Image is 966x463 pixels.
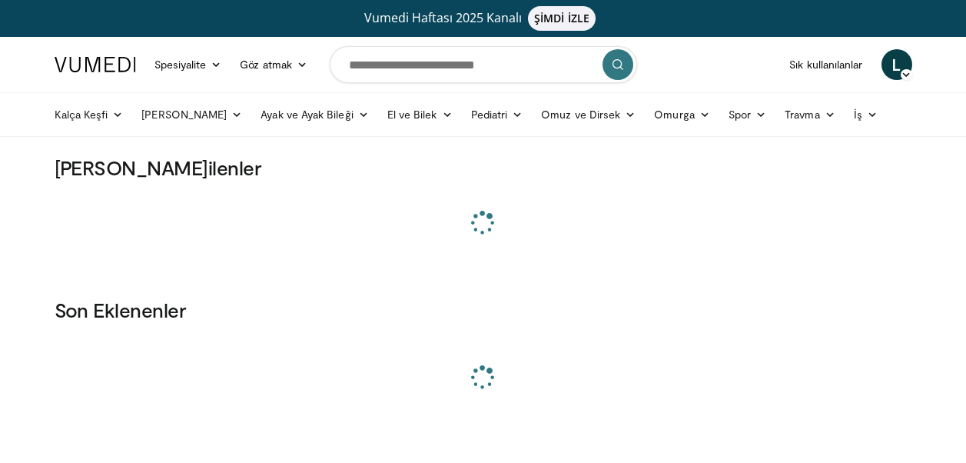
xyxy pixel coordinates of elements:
[378,99,462,130] a: El ve Bilek
[57,6,910,31] a: Vumedi Haftası 2025 KanalıŞİMDİ İZLE
[330,46,637,83] input: Arama konuları, müdahaleler
[55,155,912,180] h3: [PERSON_NAME]ilenler
[261,107,353,122] font: Ayak ve Ayak Bileği
[364,9,522,26] font: Vumedi Haftası 2025 Kanalı
[462,99,533,130] a: Pediatri
[881,49,912,80] a: L
[387,107,437,122] font: El ve Bilek
[780,49,871,80] a: Sık kullanılanlar
[132,99,251,130] a: [PERSON_NAME]
[55,298,912,322] h3: Son Eklenenler
[654,107,694,122] font: Omurga
[528,6,596,31] span: ŞİMDİ İZLE
[240,57,292,72] font: Göz atmak
[532,99,645,130] a: Omuz ve Dirsek
[251,99,377,130] a: Ayak ve Ayak Bileği
[145,49,231,80] a: Spesiyalite
[845,99,887,130] a: İş
[775,99,845,130] a: Travma
[854,107,862,122] font: İş
[729,107,751,122] font: Spor
[45,99,133,130] a: Kalça Keşfi
[719,99,775,130] a: Spor
[141,107,227,122] font: [PERSON_NAME]
[541,107,620,122] font: Omuz ve Dirsek
[55,107,108,122] font: Kalça Keşfi
[55,57,136,72] img: VuMedi Logosu
[785,107,819,122] font: Travma
[471,107,508,122] font: Pediatri
[154,57,207,72] font: Spesiyalite
[231,49,317,80] a: Göz atmak
[645,99,719,130] a: Omurga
